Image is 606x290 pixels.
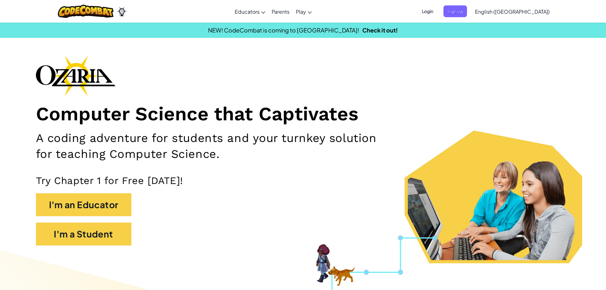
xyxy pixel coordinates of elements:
[472,3,553,20] a: English ([GEOGRAPHIC_DATA])
[58,5,114,18] img: CodeCombat logo
[362,26,398,34] a: Check it out!
[36,130,394,162] h2: A coding adventure for students and your turnkey solution for teaching Computer Science.
[208,26,359,34] span: NEW! CodeCombat is coming to [GEOGRAPHIC_DATA]!
[36,174,570,187] p: Try Chapter 1 for Free [DATE]!
[232,3,268,20] a: Educators
[36,55,115,96] img: Ozaria branding logo
[475,8,550,15] span: English ([GEOGRAPHIC_DATA])
[36,103,570,126] h1: Computer Science that Captivates
[36,193,131,216] button: I'm an Educator
[418,5,437,17] button: Login
[235,8,260,15] span: Educators
[117,7,127,16] img: Ozaria
[296,8,306,15] span: Play
[36,223,131,245] button: I'm a Student
[443,5,467,17] button: Sign Up
[293,3,315,20] a: Play
[268,3,293,20] a: Parents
